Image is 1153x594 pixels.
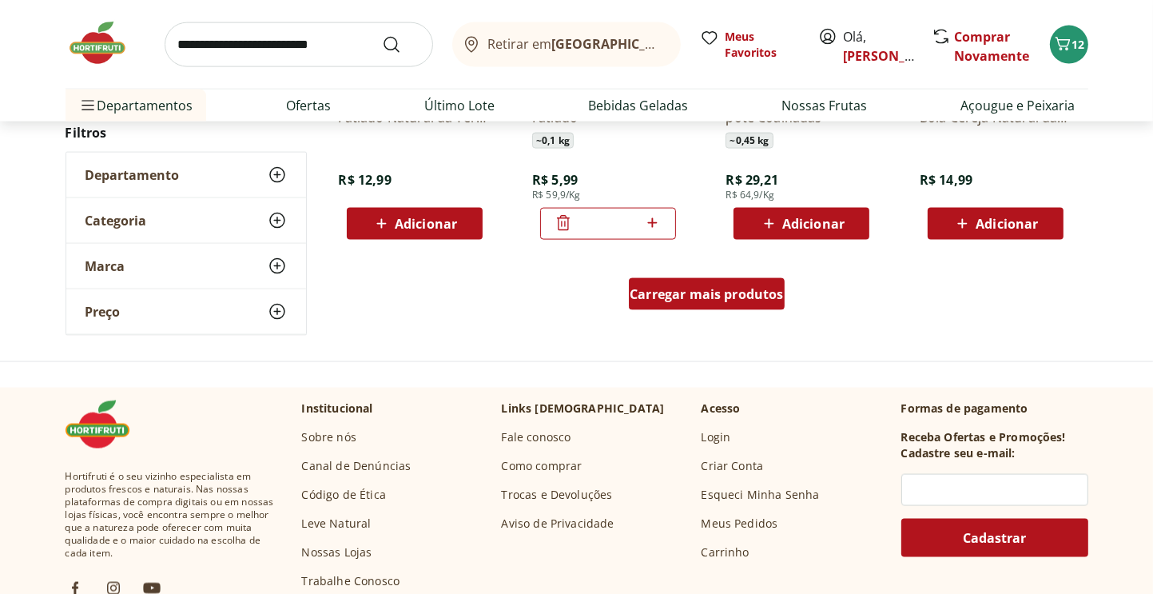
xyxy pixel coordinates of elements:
span: Olá, [844,27,915,66]
a: Meus Favoritos [700,29,799,61]
a: Canal de Denúncias [302,458,412,474]
img: Hortifruti [66,19,145,67]
a: Leve Natural [302,516,372,532]
button: Retirar em[GEOGRAPHIC_DATA]/[GEOGRAPHIC_DATA] [452,22,681,67]
a: Aviso de Privacidade [502,516,614,532]
a: Como comprar [502,458,582,474]
button: Submit Search [382,35,420,54]
span: ~ 0,1 kg [532,133,574,149]
a: Sobre nós [302,429,356,445]
button: Marca [66,244,306,289]
a: Comprar Novamente [955,28,1030,65]
span: R$ 5,99 [532,171,578,189]
h2: Filtros [66,117,307,149]
a: Carregar mais produtos [629,278,785,317]
h3: Receba Ofertas e Promoções! [901,429,1066,445]
a: Trabalhe Conosco [302,573,400,589]
button: Adicionar [734,208,869,240]
span: R$ 29,21 [726,171,778,189]
p: Institucional [302,401,373,417]
a: Nossas Frutas [782,96,868,115]
button: Preço [66,289,306,334]
a: Último Lote [425,96,495,115]
a: Código de Ética [302,487,386,503]
span: Preço [85,304,121,320]
h3: Cadastre seu e-mail: [901,445,1016,461]
span: R$ 12,99 [339,171,392,189]
a: [PERSON_NAME] [844,47,948,65]
p: Acesso [702,401,741,417]
span: Retirar em [487,37,664,51]
span: Cadastrar [963,532,1026,544]
input: search [165,22,433,67]
span: R$ 14,99 [920,171,972,189]
a: Ofertas [287,96,332,115]
button: Adicionar [928,208,1064,240]
button: Departamento [66,153,306,197]
button: Adicionar [347,208,483,240]
a: Bebidas Geladas [589,96,689,115]
img: Hortifruti [66,401,145,448]
span: Meus Favoritos [726,29,799,61]
span: Adicionar [782,217,845,230]
button: Carrinho [1050,26,1088,64]
button: Categoria [66,198,306,243]
a: Esqueci Minha Senha [702,487,820,503]
a: Criar Conta [702,458,764,474]
span: R$ 64,9/Kg [726,189,774,201]
span: Adicionar [395,217,457,230]
a: Meus Pedidos [702,516,778,532]
p: Links [DEMOGRAPHIC_DATA] [502,401,665,417]
a: Carrinho [702,544,749,560]
span: ~ 0,45 kg [726,133,773,149]
a: Açougue e Peixaria [961,96,1075,115]
button: Menu [78,86,97,125]
span: Hortifruti é o seu vizinho especialista em produtos frescos e naturais. Nas nossas plataformas de... [66,470,276,560]
a: Fale conosco [502,429,571,445]
span: Categoria [85,213,147,229]
span: Carregar mais produtos [630,288,784,301]
span: Adicionar [976,217,1038,230]
span: 12 [1072,37,1085,52]
span: Departamento [85,167,180,183]
button: Cadastrar [901,519,1088,557]
a: Trocas e Devoluções [502,487,613,503]
p: Formas de pagamento [901,401,1088,417]
span: Departamentos [78,86,193,125]
span: R$ 59,9/Kg [532,189,581,201]
a: Nossas Lojas [302,544,372,560]
a: Login [702,429,731,445]
span: Marca [85,258,125,274]
b: [GEOGRAPHIC_DATA]/[GEOGRAPHIC_DATA] [551,35,821,53]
